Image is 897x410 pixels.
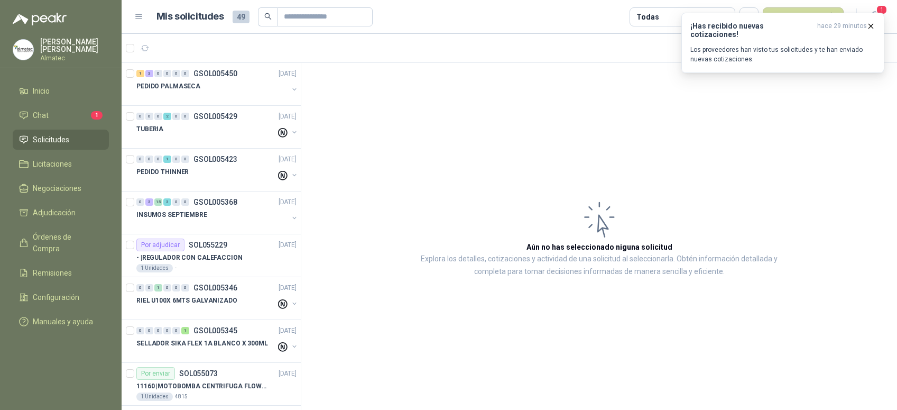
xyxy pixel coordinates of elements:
div: 0 [136,198,144,206]
a: Chat1 [13,105,109,125]
div: 0 [145,156,153,163]
div: 0 [163,70,171,77]
p: INSUMOS SEPTIEMBRE [136,210,207,220]
a: 1 3 0 0 0 0 GSOL005450[DATE] PEDIDO PALMASECA [136,67,299,101]
p: [DATE] [279,240,297,250]
p: - [175,264,177,272]
div: 0 [181,70,189,77]
p: 4815 [175,393,188,401]
a: Adjudicación [13,203,109,223]
div: 0 [136,156,144,163]
a: Configuración [13,287,109,307]
p: SOL055229 [189,241,227,249]
p: [DATE] [279,369,297,379]
div: 0 [136,284,144,291]
div: 0 [136,327,144,334]
span: Remisiones [33,267,72,279]
a: Solicitudes [13,130,109,150]
div: 1 Unidades [136,264,173,272]
p: [DATE] [279,112,297,122]
p: PEDIDO THINNER [136,167,189,177]
div: 0 [163,327,171,334]
div: 1 [163,156,171,163]
div: 0 [145,327,153,334]
div: 0 [172,327,180,334]
p: [DATE] [279,326,297,336]
button: 1 [865,7,884,26]
div: Todas [636,11,659,23]
span: hace 29 minutos [817,22,867,39]
div: 1 Unidades [136,393,173,401]
p: [PERSON_NAME] [PERSON_NAME] [40,38,109,53]
a: Por enviarSOL055073[DATE] 11160 |MOTOBOMBA CENTRIFUGA FLOWPRESS 1.5HP-2201 Unidades4815 [122,363,301,406]
h3: Aún no has seleccionado niguna solicitud [526,241,672,253]
p: Los proveedores han visto tus solicitudes y te han enviado nuevas cotizaciones. [690,45,875,64]
a: Manuales y ayuda [13,312,109,332]
p: GSOL005423 [193,156,237,163]
a: 0 0 1 0 0 0 GSOL005346[DATE] RIEL U100X 6MTS GALVANIZADO [136,281,299,315]
p: 11160 | MOTOBOMBA CENTRIFUGA FLOWPRESS 1.5HP-220 [136,381,268,391]
div: 0 [145,113,153,120]
p: PEDIDO PALMASECA [136,81,200,92]
div: 0 [145,284,153,291]
a: Inicio [13,81,109,101]
p: GSOL005346 [193,284,237,291]
div: 0 [154,70,162,77]
p: SELLADOR SIKA FLEX 1A BLANCO X 300ML [136,339,268,349]
div: 15 [154,198,162,206]
div: 1 [154,284,162,291]
div: 3 [145,198,153,206]
span: Solicitudes [33,134,69,145]
div: 0 [172,113,180,120]
span: 49 [233,11,249,23]
p: GSOL005345 [193,327,237,334]
button: ¡Has recibido nuevas cotizaciones!hace 29 minutos Los proveedores han visto tus solicitudes y te ... [681,13,884,73]
p: - | REGULADOR CON CALEFACCION [136,253,243,263]
span: Configuración [33,291,79,303]
span: Manuales y ayuda [33,316,93,327]
div: 0 [172,70,180,77]
div: 0 [172,156,180,163]
span: Inicio [33,85,50,97]
div: 1 [181,327,189,334]
div: 0 [136,113,144,120]
span: Negociaciones [33,183,81,194]
span: Licitaciones [33,158,72,170]
p: TUBERIA [136,124,163,134]
span: 1 [91,111,103,120]
div: 0 [181,284,189,291]
h1: Mis solicitudes [156,9,224,24]
p: GSOL005429 [193,113,237,120]
div: 0 [172,198,180,206]
span: Chat [33,110,49,121]
div: Por adjudicar [136,239,184,251]
div: 0 [154,113,162,120]
a: 0 3 15 3 0 0 GSOL005368[DATE] INSUMOS SEPTIEMBRE [136,196,299,230]
p: GSOL005450 [193,70,237,77]
p: [DATE] [279,283,297,293]
a: 0 0 0 0 0 1 GSOL005345[DATE] SELLADOR SIKA FLEX 1A BLANCO X 300ML [136,324,299,358]
span: 1 [876,5,887,15]
div: 2 [163,113,171,120]
a: Remisiones [13,263,109,283]
div: 0 [154,156,162,163]
a: Negociaciones [13,178,109,198]
p: [DATE] [279,197,297,207]
span: search [264,13,272,20]
p: Explora los detalles, cotizaciones y actividad de una solicitud al seleccionarla. Obtén informaci... [407,253,791,278]
a: Órdenes de Compra [13,227,109,259]
span: Órdenes de Compra [33,231,99,254]
div: 0 [181,198,189,206]
img: Logo peakr [13,13,67,25]
a: Licitaciones [13,154,109,174]
p: [DATE] [279,154,297,165]
span: Adjudicación [33,207,76,218]
div: 0 [181,113,189,120]
p: SOL055073 [179,370,218,377]
button: Nueva solicitud [763,7,844,26]
div: 0 [172,284,180,291]
p: Almatec [40,55,109,61]
a: 0 0 0 2 0 0 GSOL005429[DATE] TUBERIA [136,110,299,144]
div: 0 [181,156,189,163]
div: 3 [163,198,171,206]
